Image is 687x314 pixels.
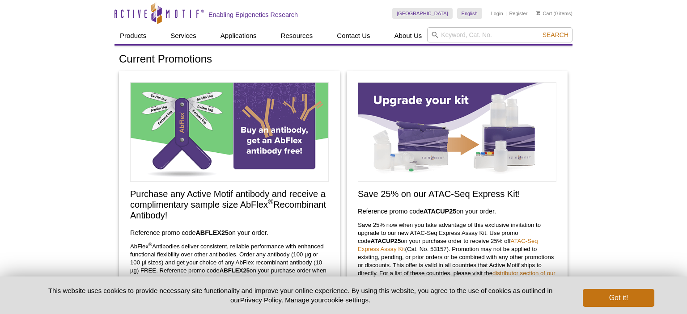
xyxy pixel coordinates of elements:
[220,267,250,274] strong: ABFLEX25
[427,27,572,42] input: Keyword, Cat. No.
[509,10,527,17] a: Register
[268,198,273,206] sup: ®
[276,27,318,44] a: Resources
[324,296,369,304] button: cookie settings
[536,8,572,19] li: (0 items)
[423,208,456,215] strong: ATACUP25
[358,221,556,285] p: Save 25% now when you take advantage of this exclusive invitation to upgrade to our new ATAC-Seq ...
[33,286,568,305] p: This website uses cookies to provide necessary site functionality and improve your online experie...
[331,27,375,44] a: Contact Us
[543,31,568,38] span: Search
[119,53,568,66] h1: Current Promotions
[148,242,152,247] sup: ®
[491,10,503,17] a: Login
[130,227,329,238] h3: Reference promo code on your order.
[536,10,552,17] a: Cart
[583,289,654,307] button: Got it!
[540,31,571,39] button: Search
[208,11,298,19] h2: Enabling Epigenetics Research
[392,8,453,19] a: [GEOGRAPHIC_DATA]
[371,238,401,244] strong: ATACUP25
[130,188,329,221] h2: Purchase any Active Motif antibody and receive a complimentary sample size AbFlex Recombinant Ant...
[389,27,428,44] a: About Us
[358,270,556,285] a: distributor section of our web site
[358,188,556,199] h2: Save 25% on our ATAC-Seq Express Kit!
[215,27,262,44] a: Applications
[457,8,482,19] a: English
[358,206,556,217] h3: Reference promo code on your order.
[114,27,152,44] a: Products
[130,82,329,182] img: Free Sample Size AbFlex Antibody
[165,27,202,44] a: Services
[195,229,229,236] strong: ABFLEX25
[240,296,281,304] a: Privacy Policy
[505,8,507,19] li: |
[358,82,556,182] img: Save on ATAC-Seq Express Assay Kit
[536,11,540,15] img: Your Cart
